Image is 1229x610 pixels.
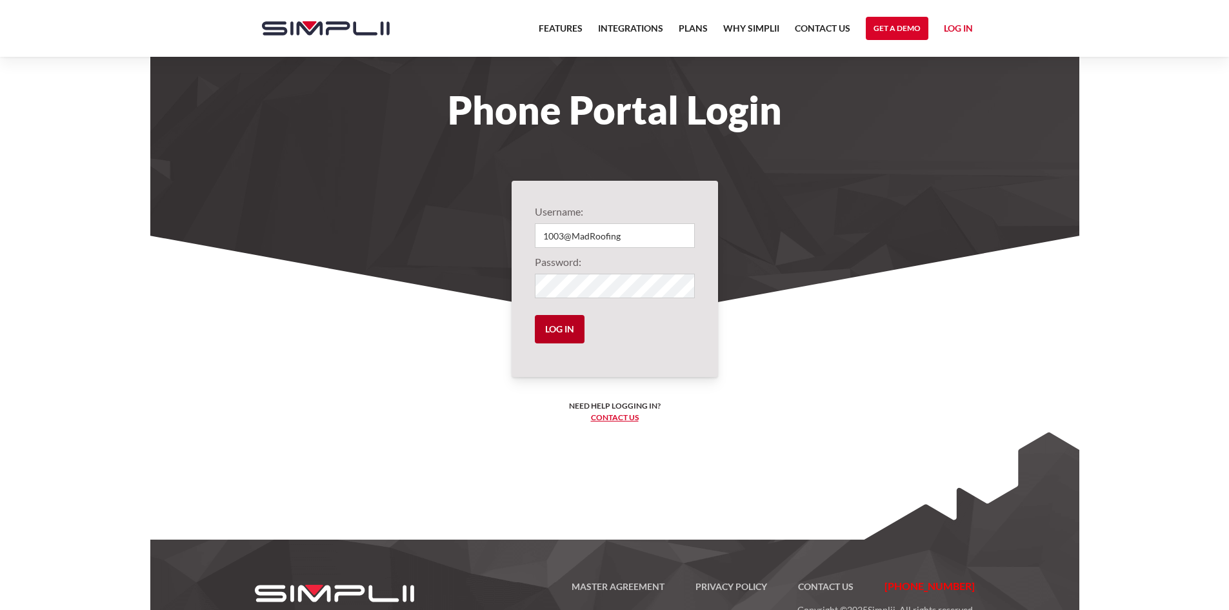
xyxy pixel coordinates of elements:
[249,96,981,124] h1: Phone Portal Login
[539,21,583,44] a: Features
[556,579,680,595] a: Master Agreement
[884,580,975,592] span: [PHONE_NUMBER]
[866,17,928,40] a: Get a Demo
[535,315,585,343] input: Log in
[680,579,783,595] a: Privacy Policy
[262,21,390,36] img: Simplii
[535,204,695,354] form: Login
[944,21,973,40] a: Log in
[723,21,779,44] a: Why Simplii
[535,204,695,219] label: Username:
[783,579,869,595] a: Contact US
[591,412,639,422] a: Contact us
[679,21,708,44] a: Plans
[598,21,663,44] a: Integrations
[795,21,850,44] a: Contact US
[569,400,661,423] h6: Need help logging in? ‍
[535,254,695,270] label: Password:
